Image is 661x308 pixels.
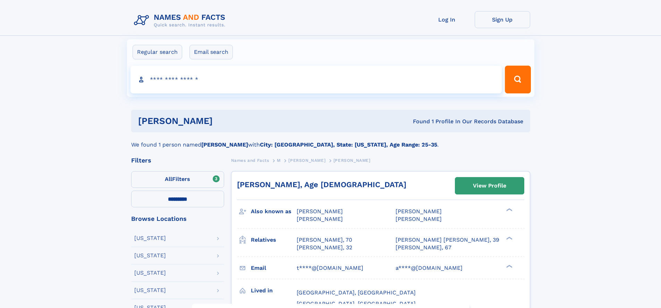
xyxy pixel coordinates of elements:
[277,158,281,163] span: M
[251,285,297,297] h3: Lived in
[288,158,325,163] span: [PERSON_NAME]
[333,158,371,163] span: [PERSON_NAME]
[165,176,172,182] span: All
[288,156,325,165] a: [PERSON_NAME]
[237,180,406,189] a: [PERSON_NAME], Age [DEMOGRAPHIC_DATA]
[505,236,513,240] div: ❯
[134,288,166,293] div: [US_STATE]
[297,236,352,244] a: [PERSON_NAME], 70
[251,206,297,217] h3: Also known as
[455,177,524,194] a: View Profile
[231,156,269,165] a: Names and Facts
[297,244,352,251] a: [PERSON_NAME], 32
[313,118,523,125] div: Found 1 Profile In Our Records Database
[131,132,530,149] div: We found 1 person named with .
[475,11,530,28] a: Sign Up
[251,234,297,246] h3: Relatives
[396,216,442,222] span: [PERSON_NAME]
[131,216,224,222] div: Browse Locations
[134,270,166,276] div: [US_STATE]
[396,244,451,251] a: [PERSON_NAME], 67
[297,289,416,296] span: [GEOGRAPHIC_DATA], [GEOGRAPHIC_DATA]
[505,208,513,212] div: ❯
[138,117,313,125] h1: [PERSON_NAME]
[297,208,343,215] span: [PERSON_NAME]
[189,45,233,59] label: Email search
[251,262,297,274] h3: Email
[131,157,224,164] div: Filters
[297,300,416,307] span: [GEOGRAPHIC_DATA], [GEOGRAPHIC_DATA]
[260,141,437,148] b: City: [GEOGRAPHIC_DATA], State: [US_STATE], Age Range: 25-35
[297,216,343,222] span: [PERSON_NAME]
[131,11,231,30] img: Logo Names and Facts
[131,171,224,188] label: Filters
[134,253,166,258] div: [US_STATE]
[473,178,506,194] div: View Profile
[505,66,531,93] button: Search Button
[396,208,442,215] span: [PERSON_NAME]
[133,45,182,59] label: Regular search
[419,11,475,28] a: Log In
[277,156,281,165] a: M
[130,66,502,93] input: search input
[505,264,513,268] div: ❯
[396,236,499,244] a: [PERSON_NAME] [PERSON_NAME], 39
[201,141,248,148] b: [PERSON_NAME]
[134,235,166,241] div: [US_STATE]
